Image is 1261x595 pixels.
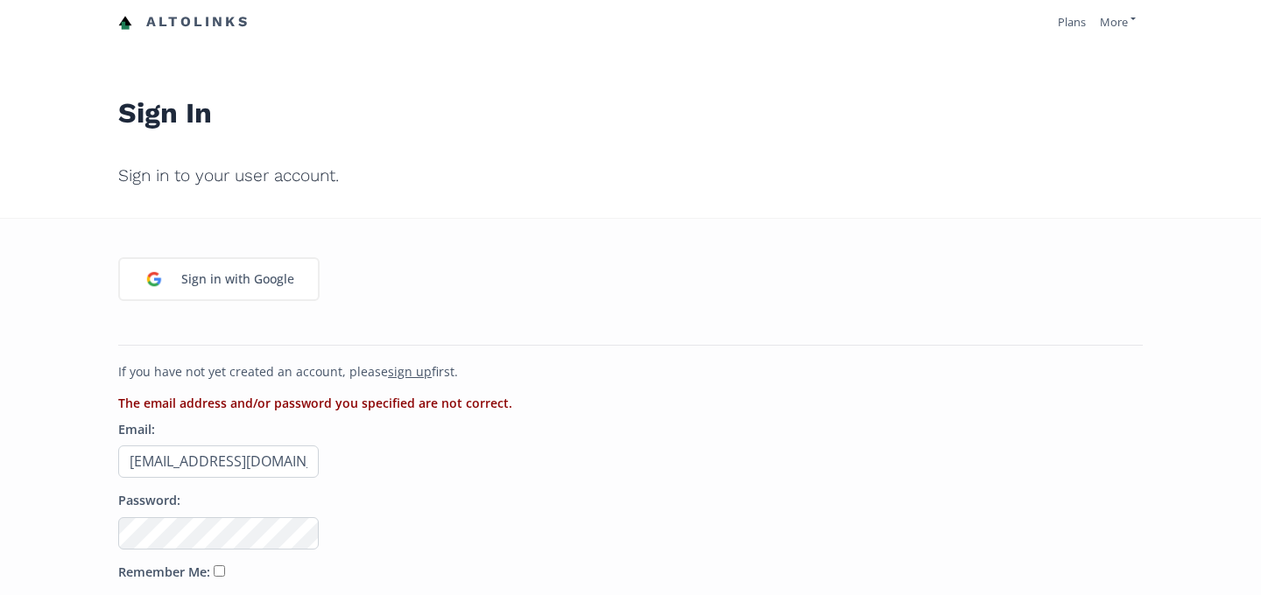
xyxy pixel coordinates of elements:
input: Email address [118,445,319,478]
p: If you have not yet created an account, please first. [118,363,1143,381]
h1: Sign In [118,58,1143,140]
img: favicon-32x32.png [118,16,132,30]
a: Plans [1058,14,1086,30]
div: Sign in with Google [173,261,303,297]
a: sign up [388,363,432,380]
label: Password: [118,492,180,510]
li: The email address and/or password you specified are not correct. [118,395,1143,412]
label: Remember Me: [118,563,210,582]
a: Altolinks [118,8,250,37]
h2: Sign in to your user account. [118,154,1143,198]
a: More [1100,14,1136,30]
label: Email: [118,421,155,439]
a: Sign in with Google [118,257,320,301]
img: google_login_logo_184.png [136,261,173,297]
